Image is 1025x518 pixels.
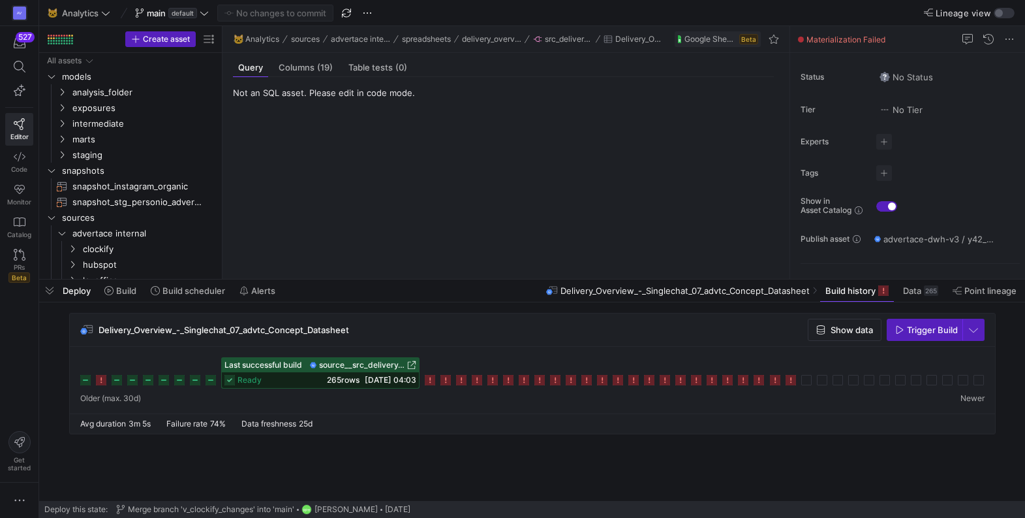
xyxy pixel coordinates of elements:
[936,8,991,18] span: Lineage view
[5,211,33,244] a: Catalog
[230,31,283,47] button: 🐱Analytics
[62,163,215,178] span: snapshots
[880,72,890,82] img: No status
[143,35,190,44] span: Create asset
[16,32,35,42] div: 527
[128,505,294,514] span: Merge branch 'v_clockify_changes' into 'main'
[880,105,890,115] img: No tier
[880,105,923,115] span: No Tier
[310,361,416,370] a: source__src_delivery_overview_singlechat__Delivery_Overview_-_Singlechat_07_advtc_Concept_Datasheet
[348,63,407,72] span: Table tests
[385,505,410,514] span: [DATE]
[545,35,592,44] span: src_delivery_overview_singlechat
[238,63,263,72] span: Query
[887,319,962,341] button: Trigger Build
[560,285,810,296] span: Delivery_Overview_-_Singlechat_07_advtc_Concept_Datasheet
[44,116,217,131] div: Press SPACE to select this row.
[819,280,895,302] button: Build history
[8,272,30,283] span: Beta
[129,419,151,429] span: 3m 5s
[402,35,451,44] span: spreadsheets
[960,394,985,403] span: Newer
[883,234,998,244] span: advertace-dwh-v3 / y42_Analytics_main / source__src_delivery_overview_singlechat__Delivery_Overvi...
[288,31,323,47] button: sources
[5,31,33,55] button: 527
[147,8,166,18] span: main
[831,325,873,335] span: Show data
[903,285,921,296] span: Data
[44,194,217,210] a: snapshot_stg_personio_advertace__employees​​​​​​​
[327,375,360,385] span: 265 rows
[530,31,596,47] button: src_delivery_overview_singlechat
[62,210,215,225] span: sources
[317,63,333,72] span: (19)
[801,235,849,244] span: Publish asset
[801,137,866,146] span: Experts
[72,85,215,100] span: analysis_folder
[72,116,215,131] span: intermediate
[5,113,33,146] a: Editor
[72,101,215,116] span: exposures
[80,419,126,429] span: Avg duration
[876,101,926,118] button: No tierNo Tier
[132,5,212,22] button: maindefault
[44,147,217,163] div: Press SPACE to select this row.
[395,63,407,72] span: (0)
[684,35,737,44] span: Google Sheets (CData)
[234,35,243,44] span: 🐱
[72,195,202,210] span: snapshot_stg_personio_advertace__employees​​​​​​​
[44,69,217,84] div: Press SPACE to select this row.
[251,285,275,296] span: Alerts
[314,505,378,514] span: [PERSON_NAME]
[365,375,416,385] span: [DATE] 04:03
[801,197,851,215] span: Show in Asset Catalog
[5,178,33,211] a: Monitor
[237,376,262,385] span: ready
[44,5,114,22] button: 🐱Analytics
[459,31,525,47] button: delivery_overview
[162,285,225,296] span: Build scheduler
[7,198,31,206] span: Monitor
[44,178,217,194] a: snapshot_instagram_organic​​​​​​​
[739,34,758,44] span: Beta
[801,73,866,82] span: Status
[924,285,938,296] div: 265
[62,69,215,84] span: models
[44,505,108,514] span: Deploy this state:
[279,63,333,72] span: Columns
[801,169,866,178] span: Tags
[600,31,666,47] button: Delivery_Overview_-_Singlechat_07_advtc_Concept_Datasheet
[44,194,217,210] div: Press SPACE to select this row.
[99,325,349,335] span: Delivery_Overview_-_Singlechat_07_advtc_Concept_Datasheet
[331,35,390,44] span: advertace internal
[62,8,99,18] span: Analytics
[801,105,866,114] span: Tier
[233,88,774,98] div: Not an SQL asset. Please edit in code mode.
[44,241,217,257] div: Press SPACE to select this row.
[806,35,885,44] span: Materialization Failed
[10,133,29,140] span: Editor
[399,31,454,47] button: spreadsheets
[5,244,33,288] a: PRsBeta
[947,280,1022,302] button: Point lineage
[615,35,663,44] span: Delivery_Overview_-_Singlechat_07_advtc_Concept_Datasheet
[48,8,57,18] span: 🐱
[11,165,27,173] span: Code
[44,53,217,69] div: Press SPACE to select this row.
[808,319,881,341] button: Show data
[72,132,215,147] span: marts
[72,226,215,241] span: advertace internal
[301,504,312,515] div: RPH
[44,131,217,147] div: Press SPACE to select this row.
[44,210,217,225] div: Press SPACE to select this row.
[7,231,31,238] span: Catalog
[5,2,33,24] a: AV
[221,357,420,389] button: Last successful buildsource__src_delivery_overview_singlechat__Delivery_Overview_-_Singlechat_07_...
[44,100,217,116] div: Press SPACE to select this row.
[880,72,933,82] span: No Status
[116,285,136,296] span: Build
[44,84,217,100] div: Press SPACE to select this row.
[876,69,936,86] button: No statusNo Status
[44,225,217,241] div: Press SPACE to select this row.
[907,325,958,335] span: Trigger Build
